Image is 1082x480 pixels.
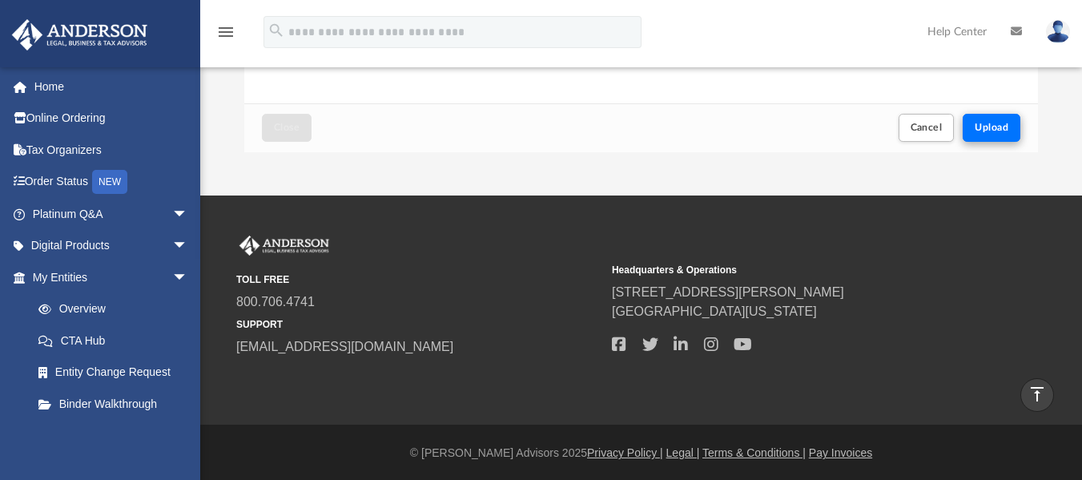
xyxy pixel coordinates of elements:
[267,22,285,39] i: search
[22,325,212,357] a: CTA Hub
[1020,378,1054,412] a: vertical_align_top
[236,340,453,353] a: [EMAIL_ADDRESS][DOMAIN_NAME]
[963,114,1020,142] button: Upload
[274,123,300,132] span: Close
[899,114,955,142] button: Cancel
[11,230,212,262] a: Digital Productsarrow_drop_down
[1046,20,1070,43] img: User Pic
[11,71,212,103] a: Home
[236,295,315,309] a: 800.706.4741
[11,198,212,230] a: Platinum Q&Aarrow_drop_down
[587,446,663,459] a: Privacy Policy |
[11,261,212,293] a: My Entitiesarrow_drop_down
[702,446,806,459] a: Terms & Conditions |
[216,30,235,42] a: menu
[22,293,212,325] a: Overview
[22,357,212,389] a: Entity Change Request
[612,263,976,277] small: Headquarters & Operations
[11,134,212,166] a: Tax Organizers
[612,285,844,299] a: [STREET_ADDRESS][PERSON_NAME]
[236,317,601,332] small: SUPPORT
[200,445,1082,462] div: © [PERSON_NAME] Advisors 2025
[22,388,212,420] a: Binder Walkthrough
[1028,385,1047,404] i: vertical_align_top
[172,198,204,231] span: arrow_drop_down
[216,22,235,42] i: menu
[92,170,127,194] div: NEW
[236,272,601,287] small: TOLL FREE
[7,19,152,50] img: Anderson Advisors Platinum Portal
[975,123,1008,132] span: Upload
[22,420,204,452] a: My Blueprint
[612,305,817,318] a: [GEOGRAPHIC_DATA][US_STATE]
[666,446,700,459] a: Legal |
[11,103,212,135] a: Online Ordering
[11,166,212,199] a: Order StatusNEW
[262,114,312,142] button: Close
[809,446,872,459] a: Pay Invoices
[172,230,204,263] span: arrow_drop_down
[172,261,204,294] span: arrow_drop_down
[236,236,332,256] img: Anderson Advisors Platinum Portal
[911,123,943,132] span: Cancel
